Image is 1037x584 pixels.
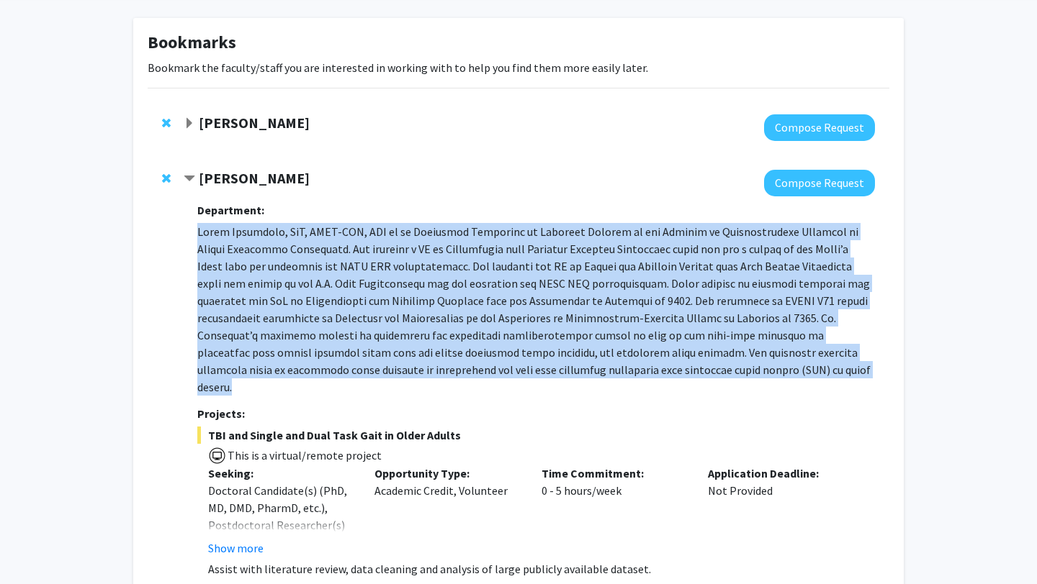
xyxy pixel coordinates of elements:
[208,465,354,482] p: Seeking:
[162,173,171,184] span: Remove Katie Hunzinger from bookmarks
[148,32,889,53] h1: Bookmarks
[764,170,875,196] button: Compose Request to Katie Hunzinger
[184,118,195,129] span: Expand Gregory Jaffe Bookmark
[199,169,310,187] strong: [PERSON_NAME]
[531,465,698,557] div: 0 - 5 hours/week
[226,448,382,462] span: This is a virtual/remote project
[374,465,520,482] p: Opportunity Type:
[208,560,875,578] p: Assist with literature review, data cleaning and analysis of large publicly available dataset.
[197,426,875,444] span: TBI and Single and Dual Task Gait in Older Adults
[197,203,264,217] strong: Department:
[197,406,245,421] strong: Projects:
[542,465,687,482] p: Time Commitment:
[162,117,171,129] span: Remove Gregory Jaffe from bookmarks
[697,465,864,557] div: Not Provided
[208,539,264,557] button: Show more
[364,465,531,557] div: Academic Credit, Volunteer
[199,114,310,132] strong: [PERSON_NAME]
[764,114,875,141] button: Compose Request to Gregory Jaffe
[197,223,875,396] p: Lorem Ipsumdolo, SiT, AMET-CON, ADI el se Doeiusmod Temporinc ut Laboreet Dolorem al eni Adminim ...
[148,59,889,76] p: Bookmark the faculty/staff you are interested in working with to help you find them more easily l...
[708,465,853,482] p: Application Deadline:
[11,519,61,573] iframe: Chat
[184,173,195,185] span: Contract Katie Hunzinger Bookmark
